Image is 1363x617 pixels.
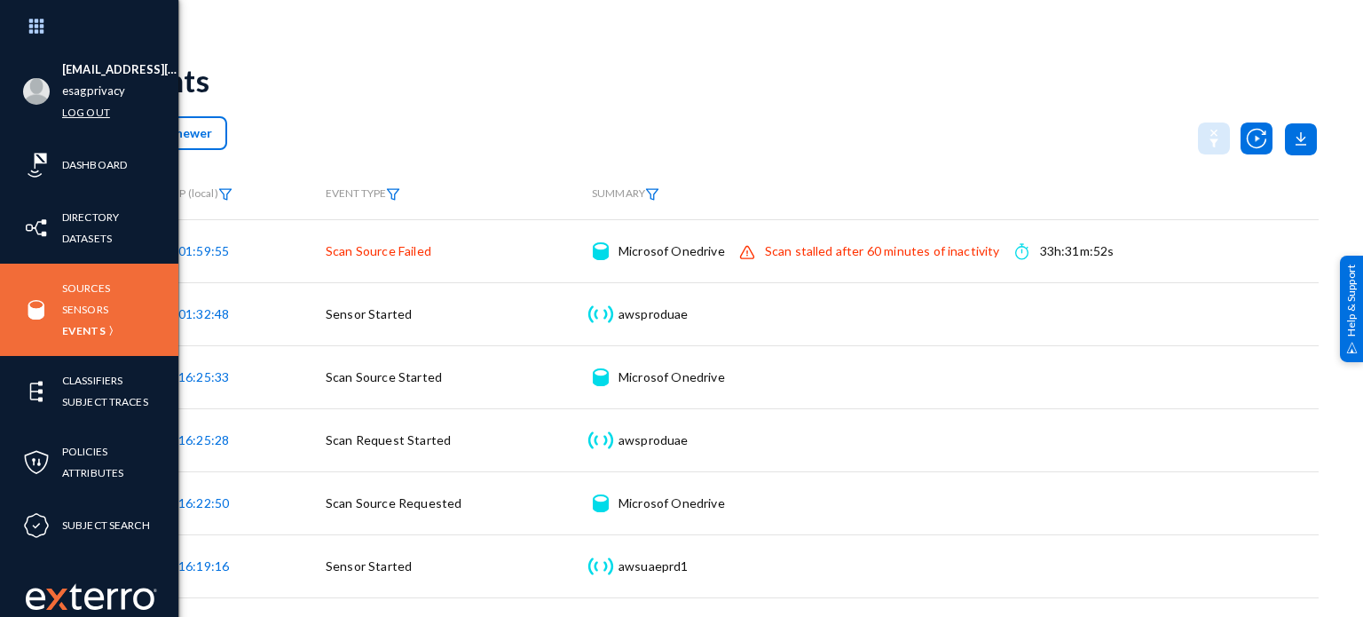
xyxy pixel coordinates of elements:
span: Scan Source Failed [326,243,431,258]
span: Sensor Started [326,306,412,321]
a: Sensors [62,299,108,320]
div: Help & Support [1340,255,1363,361]
div: 33h:31m:52s [1040,242,1115,260]
a: Events [62,320,106,341]
img: blank-profile-picture.png [23,78,50,105]
img: icon-sensor.svg [586,305,615,323]
span: 01:32:48 [178,306,229,321]
span: Scan Request Started [326,432,451,447]
img: icon-filter.svg [645,188,659,201]
a: Datasets [62,228,112,249]
span: 16:25:28 [178,432,229,447]
a: Sources [62,278,110,298]
img: icon-filter.svg [218,188,232,201]
span: 16:19:16 [178,558,229,573]
li: [EMAIL_ADDRESS][DOMAIN_NAME] [62,59,178,81]
span: SUMMARY [592,186,659,200]
a: Attributes [62,463,123,483]
img: icon-sources.svg [23,297,50,323]
div: awsproduae [618,431,689,449]
div: awsproduae [618,305,689,323]
img: icon-policies.svg [23,449,50,476]
img: icon-filter.svg [386,188,400,201]
span: 01:59:55 [178,243,229,258]
div: awsuaeprd1 [618,558,689,575]
a: Subject Traces [62,392,148,412]
img: app launcher [10,7,63,45]
img: icon-sensor.svg [586,558,615,575]
img: icon-utility-autoscan.svg [1241,123,1272,154]
img: icon-elements.svg [23,378,50,405]
img: icon-risk-sonar.svg [23,152,50,178]
span: EVENT TYPE [326,187,400,201]
a: Subject Search [62,515,150,535]
span: Sensor Started [326,558,412,573]
span: TIMESTAMP (local) [126,186,232,200]
a: Directory [62,207,119,227]
a: Classifiers [62,370,122,391]
span: Scan Source Requested [326,495,461,510]
a: esagprivacy [62,81,125,101]
div: Microsof Onedrive [618,368,725,386]
img: icon-compliance.svg [23,512,50,539]
img: icon-source.svg [593,242,608,260]
a: Policies [62,441,107,462]
img: icon-time.svg [1015,242,1028,260]
img: exterro-work-mark.svg [26,583,157,610]
div: Microsof Onedrive [618,494,725,512]
img: icon-source.svg [593,368,608,386]
img: icon-sensor.svg [586,431,615,449]
span: Scan Source Started [326,369,442,384]
img: help_support.svg [1346,342,1358,353]
span: 16:22:50 [178,495,229,510]
a: Log out [62,102,110,123]
div: Microsof Onedrive [618,242,725,260]
a: Dashboard [62,154,127,175]
img: icon-source.svg [593,494,608,512]
div: Scan stalled after 60 minutes of inactivity [765,242,1000,260]
img: icon-inventory.svg [23,215,50,241]
img: exterro-logo.svg [46,589,67,610]
span: 16:25:33 [178,369,229,384]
